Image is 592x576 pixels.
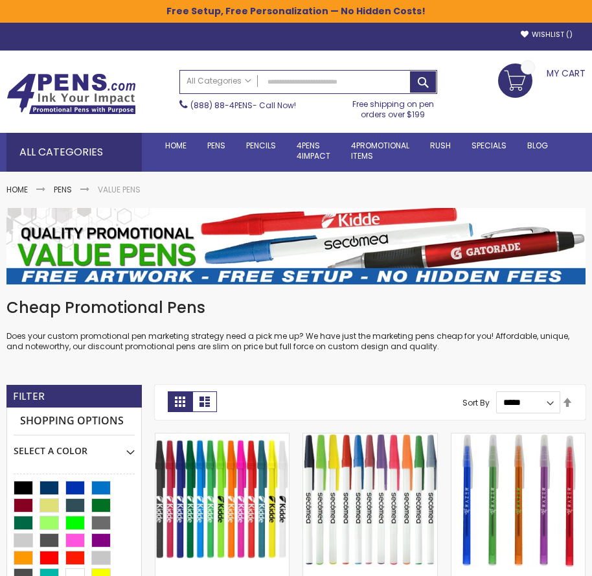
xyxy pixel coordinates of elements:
[207,140,225,151] span: Pens
[451,433,586,568] img: Belfast Translucent Value Stick Pen
[527,140,548,151] span: Blog
[303,433,437,444] a: Belfast Value Stick Pen
[190,100,253,111] a: (888) 88-4PENS
[286,133,341,169] a: 4Pens4impact
[461,133,517,159] a: Specials
[341,133,420,169] a: 4PROMOTIONALITEMS
[180,71,258,92] a: All Categories
[165,140,187,151] span: Home
[297,140,330,161] span: 4Pens 4impact
[348,94,437,120] div: Free shipping on pen orders over $199
[236,133,286,159] a: Pencils
[6,208,586,284] img: Value Pens
[6,73,136,115] img: 4Pens Custom Pens and Promotional Products
[197,133,236,159] a: Pens
[190,100,296,111] span: - Call Now!
[430,140,451,151] span: Rush
[98,184,141,195] strong: Value Pens
[155,433,290,568] img: Belfast B Value Stick Pen
[451,433,586,444] a: Belfast Translucent Value Stick Pen
[472,140,507,151] span: Specials
[420,133,461,159] a: Rush
[6,184,28,195] a: Home
[6,297,586,352] div: Does your custom promotional pen marketing strategy need a pick me up? We have just the marketing...
[187,76,251,86] span: All Categories
[14,435,135,457] div: Select A Color
[13,389,45,404] strong: Filter
[6,297,586,318] h1: Cheap Promotional Pens
[14,408,135,435] strong: Shopping Options
[168,391,192,412] strong: Grid
[155,133,197,159] a: Home
[246,140,276,151] span: Pencils
[521,30,573,40] a: Wishlist
[462,397,490,408] label: Sort By
[303,433,437,568] img: Belfast Value Stick Pen
[351,140,409,161] span: 4PROMOTIONAL ITEMS
[517,133,558,159] a: Blog
[155,433,290,444] a: Belfast B Value Stick Pen
[54,184,72,195] a: Pens
[6,133,142,172] div: All Categories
